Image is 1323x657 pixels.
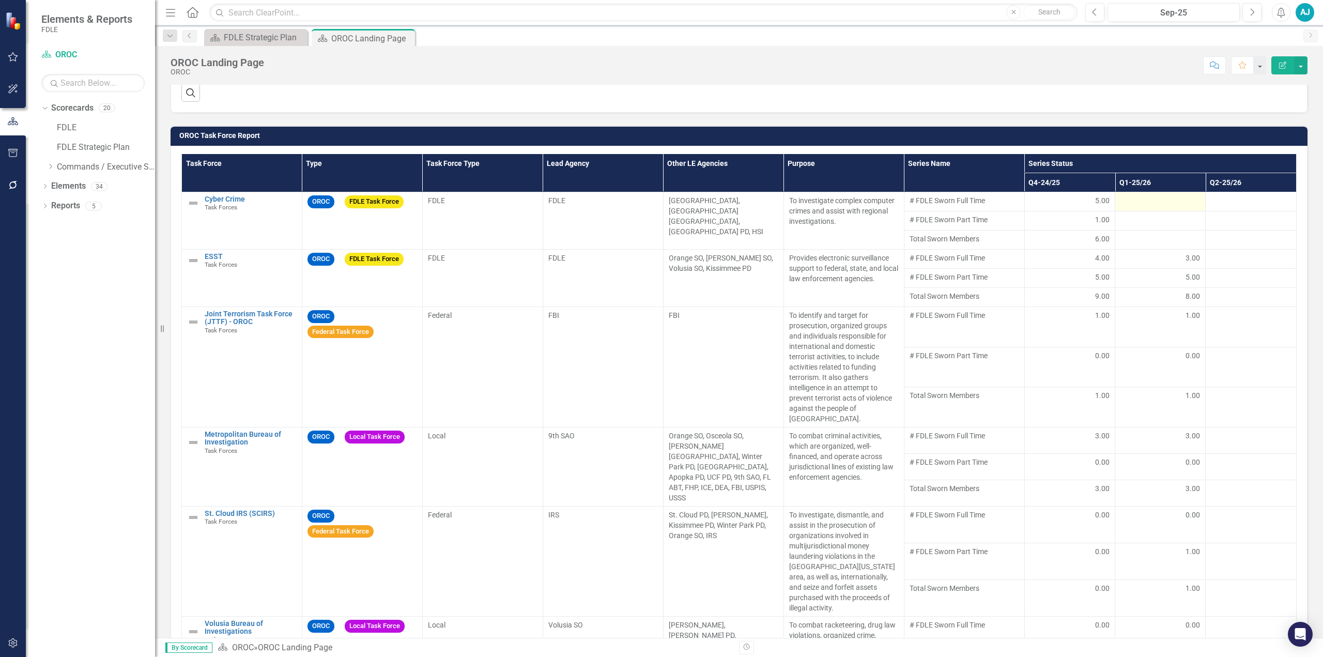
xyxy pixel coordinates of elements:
[669,432,771,502] span: Orange SO, Osceola SO, [PERSON_NAME][GEOGRAPHIC_DATA], Winter Park PD, [GEOGRAPHIC_DATA], Apopka ...
[232,643,254,652] a: OROC
[218,642,731,654] div: »
[1095,291,1110,301] span: 9.00
[205,204,237,211] span: Task Forces
[1024,506,1115,543] td: Double-Click to Edit
[669,196,763,236] span: [GEOGRAPHIC_DATA], [GEOGRAPHIC_DATA] [GEOGRAPHIC_DATA], [GEOGRAPHIC_DATA] PD, HSI
[1095,431,1110,441] span: 3.00
[1186,457,1200,467] span: 0.00
[91,182,107,191] div: 34
[187,197,199,209] img: Not Defined
[345,431,405,444] span: Local Task Force
[345,620,405,633] span: Local Task Force
[1115,211,1206,230] td: Double-Click to Edit
[669,311,680,319] span: FBI
[1206,249,1297,268] td: Double-Click to Edit
[1115,307,1206,347] td: Double-Click to Edit
[1115,192,1206,211] td: Double-Click to Edit
[548,311,559,319] span: FBI
[910,431,1019,441] span: # FDLE Sworn Full Time
[548,432,575,440] span: 9th SAO
[5,12,23,30] img: ClearPoint Strategy
[1038,8,1060,16] span: Search
[57,142,155,154] a: FDLE Strategic Plan
[1115,616,1206,639] td: Double-Click to Edit
[1023,5,1075,20] button: Search
[331,32,412,45] div: OROC Landing Page
[205,510,297,517] a: St. Cloud IRS (SCIRS)
[205,327,237,334] span: Task Forces
[910,546,1019,557] span: # FDLE Sworn Part Time
[1095,310,1110,320] span: 1.00
[1095,253,1110,263] span: 4.00
[1115,453,1206,480] td: Double-Click to Edit
[187,625,199,638] img: Not Defined
[669,621,767,650] span: [PERSON_NAME], [PERSON_NAME] PD, [PERSON_NAME], FBI, ATF, HSI
[910,483,1019,494] span: Total Sworn Members
[99,104,115,113] div: 20
[1186,390,1200,401] span: 1.00
[345,195,404,208] span: FDLE Task Force
[205,636,237,644] span: Task Forces
[428,432,445,440] span: Local
[1186,620,1200,630] span: 0.00
[307,620,334,633] span: OROC
[41,25,132,34] small: FDLE
[307,253,334,266] span: OROC
[1024,347,1115,387] td: Double-Click to Edit
[1186,272,1200,282] span: 5.00
[182,506,302,616] td: Double-Click to Edit Right Click for Context Menu
[51,200,80,212] a: Reports
[910,310,1019,320] span: # FDLE Sworn Full Time
[1024,249,1115,268] td: Double-Click to Edit
[1107,3,1240,22] button: Sep-25
[182,307,302,427] td: Double-Click to Edit Right Click for Context Menu
[205,447,237,454] span: Task Forces
[182,192,302,249] td: Double-Click to Edit Right Click for Context Menu
[910,291,1019,301] span: Total Sworn Members
[209,4,1078,22] input: Search ClearPoint...
[1206,616,1297,639] td: Double-Click to Edit
[165,643,212,653] span: By Scorecard
[1206,543,1297,579] td: Double-Click to Edit
[187,254,199,267] img: Not Defined
[1024,211,1115,230] td: Double-Click to Edit
[1115,347,1206,387] td: Double-Click to Edit
[51,102,94,114] a: Scorecards
[171,68,264,76] div: OROC
[910,510,1019,520] span: # FDLE Sworn Full Time
[669,254,773,272] span: Orange SO, [PERSON_NAME] SO, Volusia SO, Kissimmee PD
[1186,483,1200,494] span: 3.00
[205,310,297,326] a: Joint Terrorism Task Force (JTTF) - OROC
[57,122,155,134] a: FDLE
[789,254,898,283] span: Provides electronic surveillance support to federal, state, and local law enforcement agencies.
[1095,546,1110,557] span: 0.00
[1115,249,1206,268] td: Double-Click to Edit
[205,261,237,268] span: Task Forces
[428,196,445,205] span: FDLE
[205,518,237,525] span: Task Forces
[187,316,199,328] img: Not Defined
[1296,3,1314,22] button: AJ
[1206,211,1297,230] td: Double-Click to Edit
[1206,192,1297,211] td: Double-Click to Edit
[428,254,445,262] span: FDLE
[1206,347,1297,387] td: Double-Click to Edit
[1115,427,1206,453] td: Double-Click to Edit
[1186,431,1200,441] span: 3.00
[1024,543,1115,579] td: Double-Click to Edit
[207,31,305,44] a: FDLE Strategic Plan
[41,49,145,61] a: OROC
[205,431,297,447] a: Metropolitan Bureau of Investigation
[1115,506,1206,543] td: Double-Click to Edit
[910,390,1019,401] span: Total Sworn Members
[1186,253,1200,263] span: 3.00
[1095,390,1110,401] span: 1.00
[910,234,1019,244] span: Total Sworn Members
[224,31,305,44] div: FDLE Strategic Plan
[910,620,1019,630] span: # FDLE Sworn Full Time
[307,195,334,208] span: OROC
[345,253,404,266] span: FDLE Task Force
[548,196,565,205] span: FDLE
[1095,195,1110,206] span: 5.00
